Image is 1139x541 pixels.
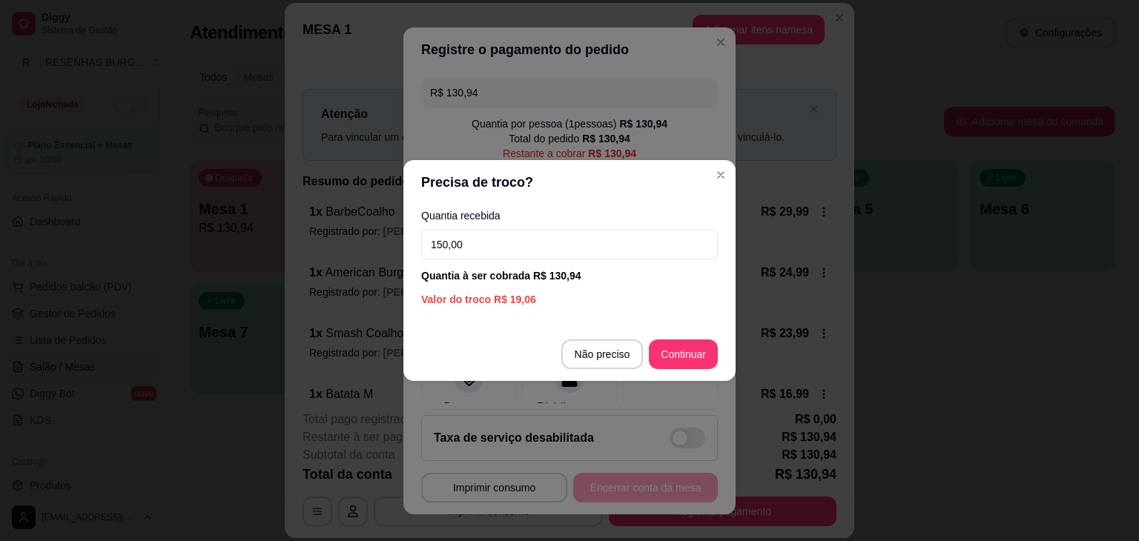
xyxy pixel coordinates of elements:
[421,210,718,221] label: Quantia recebida
[403,160,736,205] header: Precisa de troco?
[421,268,718,283] div: Quantia à ser cobrada R$ 130,94
[709,163,733,187] button: Close
[561,339,644,369] button: Não preciso
[421,292,718,307] div: Valor do troco R$ 19,06
[649,339,718,369] button: Continuar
